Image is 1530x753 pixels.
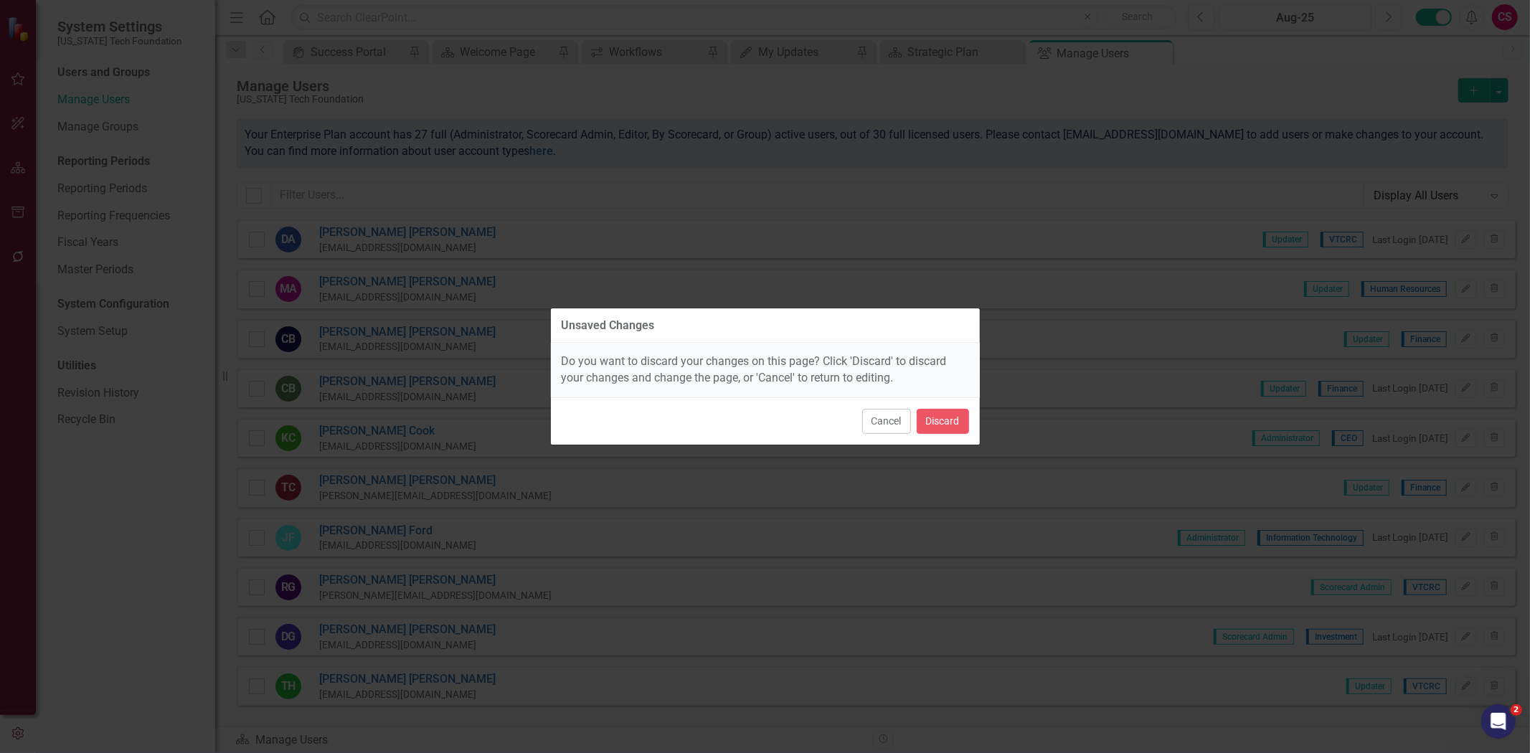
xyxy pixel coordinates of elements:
[1481,704,1516,739] iframe: Intercom live chat
[862,409,911,434] button: Cancel
[917,409,969,434] button: Discard
[1511,704,1522,716] span: 2
[562,319,655,332] div: Unsaved Changes
[551,343,980,397] div: Do you want to discard your changes on this page? Click 'Discard' to discard your changes and cha...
